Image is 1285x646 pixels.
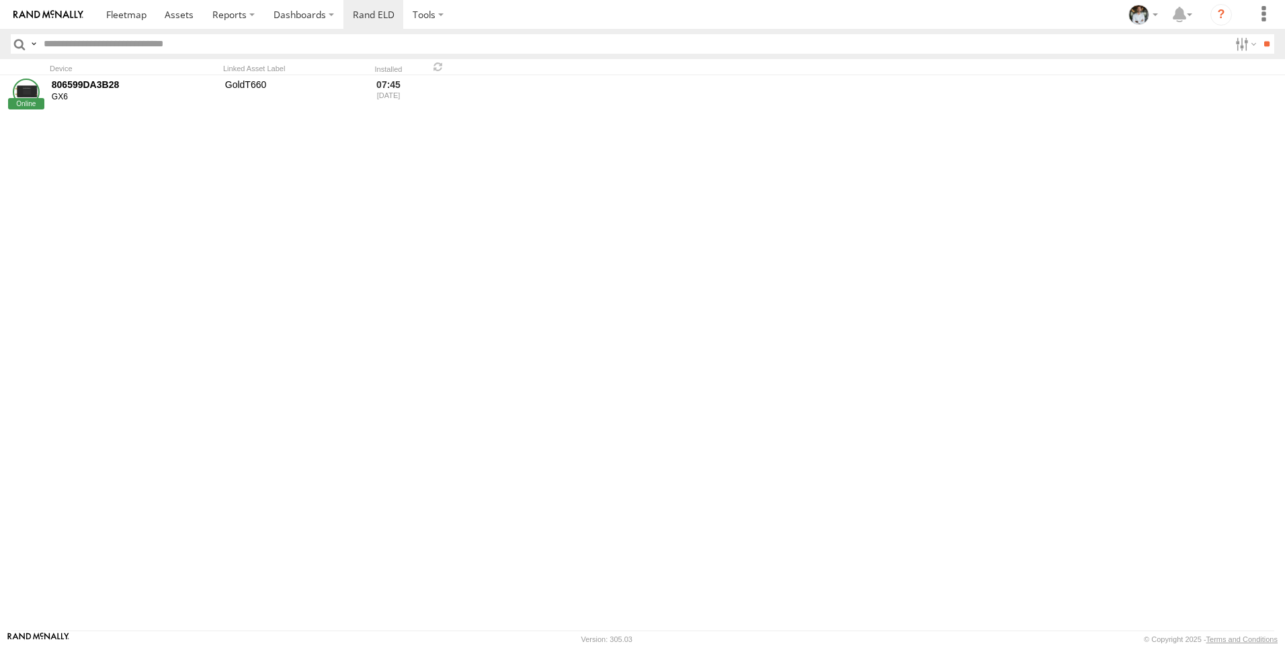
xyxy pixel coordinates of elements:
span: Refresh [430,60,446,73]
div: 07:45 [DATE] [363,77,414,113]
a: Visit our Website [7,633,69,646]
div: GoldT660 [223,77,358,113]
div: Version: 305.03 [581,635,632,643]
label: Search Filter Options [1230,34,1259,54]
img: rand-logo.svg [13,10,83,19]
div: Installed [363,66,414,73]
div: Linked Asset Label [223,64,358,73]
div: © Copyright 2025 - [1144,635,1278,643]
i: ? [1210,4,1232,26]
div: GX6 [52,92,216,103]
a: Terms and Conditions [1206,635,1278,643]
div: 806599DA3B28 [52,79,216,91]
div: Chris Combs [1124,5,1163,25]
div: Device [50,64,218,73]
label: Search Query [28,34,39,54]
